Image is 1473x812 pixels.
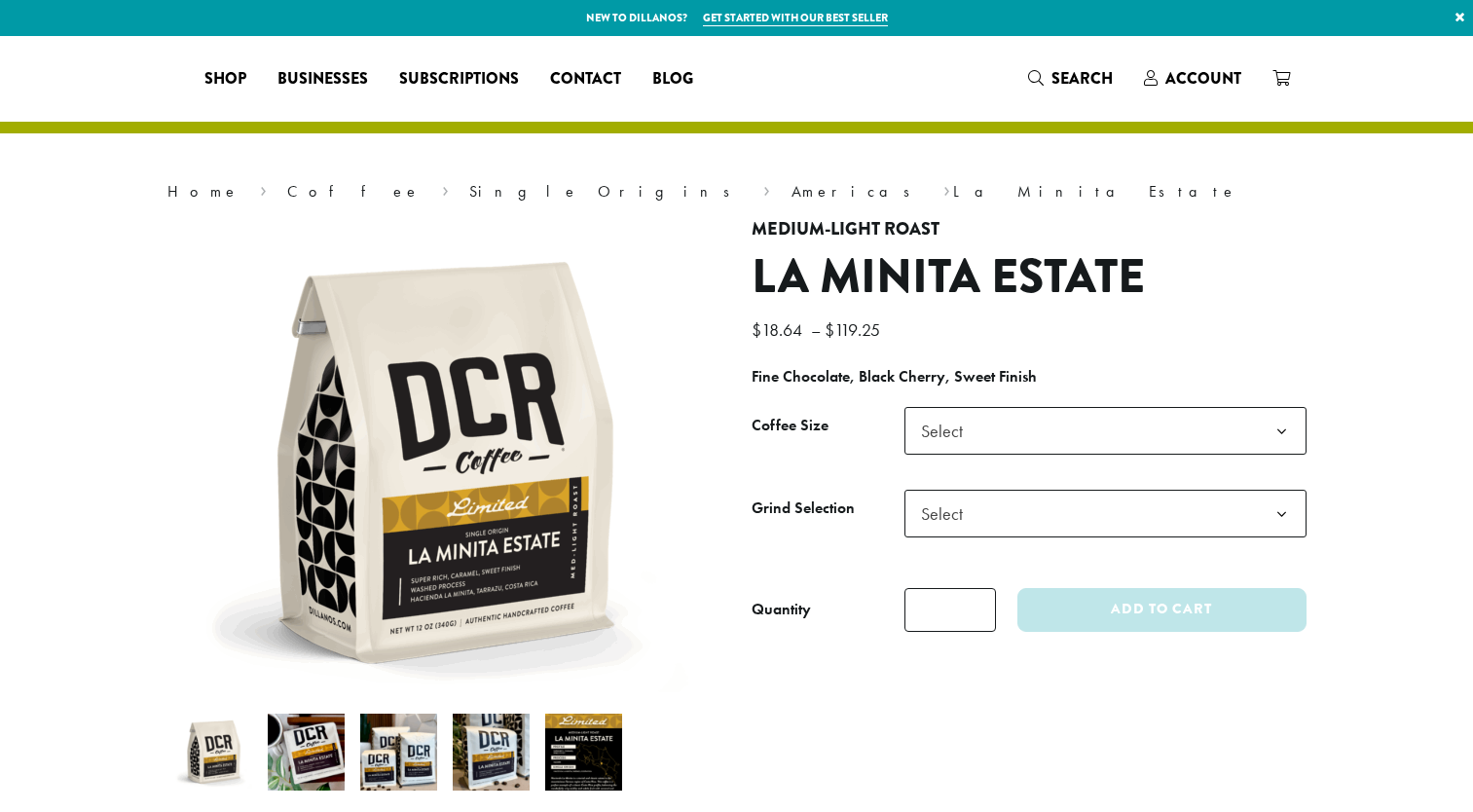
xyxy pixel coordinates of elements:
[825,318,885,341] bdi: 119.25
[469,181,743,202] a: Single Origins
[167,180,1307,203] nav: Breadcrumb
[360,714,437,791] img: La Minita Estate - Image 3
[545,714,622,791] img: La Minita Estate - Image 5
[277,67,368,92] span: Businesses
[943,173,950,203] span: ›
[652,67,693,92] span: Blog
[752,219,1307,240] h4: Medium-Light Roast
[752,495,904,523] label: Grind Selection
[752,598,811,621] div: Quantity
[752,366,1037,387] b: Fine Chocolate, Black Cherry, Sweet Finish
[1013,62,1128,94] a: Search
[913,412,982,450] span: Select
[268,714,345,791] img: La Minita Estate - Image 2
[550,67,621,92] span: Contact
[453,714,530,791] img: La Minita Estate - Image 4
[904,407,1307,455] span: Select
[763,173,770,203] span: ›
[752,318,761,341] span: $
[913,495,982,533] span: Select
[752,318,807,341] bdi: 18.64
[792,181,923,202] a: Americas
[703,10,888,26] a: Get started with our best seller
[399,67,519,92] span: Subscriptions
[287,181,421,202] a: Coffee
[752,249,1307,306] h1: La Minita Estate
[752,412,904,440] label: Coffee Size
[167,181,239,202] a: Home
[1051,67,1113,90] span: Search
[204,67,246,92] span: Shop
[825,318,834,341] span: $
[1165,67,1241,90] span: Account
[904,490,1307,537] span: Select
[904,588,996,632] input: Product quantity
[1017,588,1306,632] button: Add to cart
[175,714,252,791] img: La Minita Estate
[189,63,262,94] a: Shop
[811,318,821,341] span: –
[260,173,267,203] span: ›
[442,173,449,203] span: ›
